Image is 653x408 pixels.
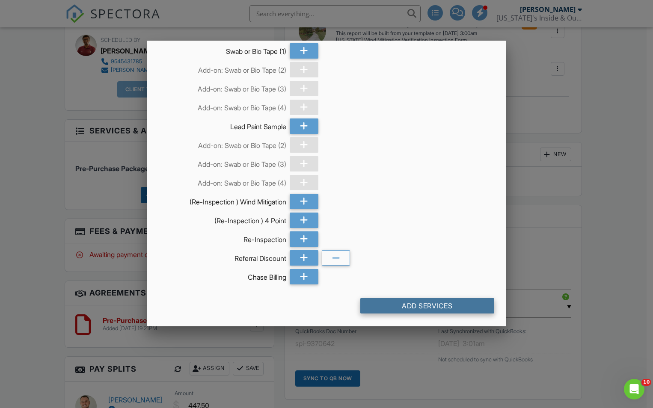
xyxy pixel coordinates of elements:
[159,194,286,207] div: (Re-Inspection ) Wind Mitigation
[159,100,286,112] div: Add-on: Swab or Bio Tape (4)
[159,269,286,282] div: Chase Billing
[159,81,286,94] div: Add-on: Swab or Bio Tape (3)
[624,379,644,399] iframe: Intercom live chat
[159,231,286,244] div: Re-Inspection
[159,156,286,169] div: Add-on: Swab or Bio Tape (3)
[159,118,286,131] div: Lead Paint Sample
[159,250,286,263] div: Referral Discount
[641,379,651,386] span: 10
[159,137,286,150] div: Add-on: Swab or Bio Tape (2)
[159,213,286,225] div: (Re-Inspection ) 4 Point
[159,175,286,188] div: Add-on: Swab or Bio Tape (4)
[159,62,286,75] div: Add-on: Swab or Bio Tape (2)
[360,298,494,313] div: Add Services
[159,43,286,56] div: Swab or Bio Tape (1)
